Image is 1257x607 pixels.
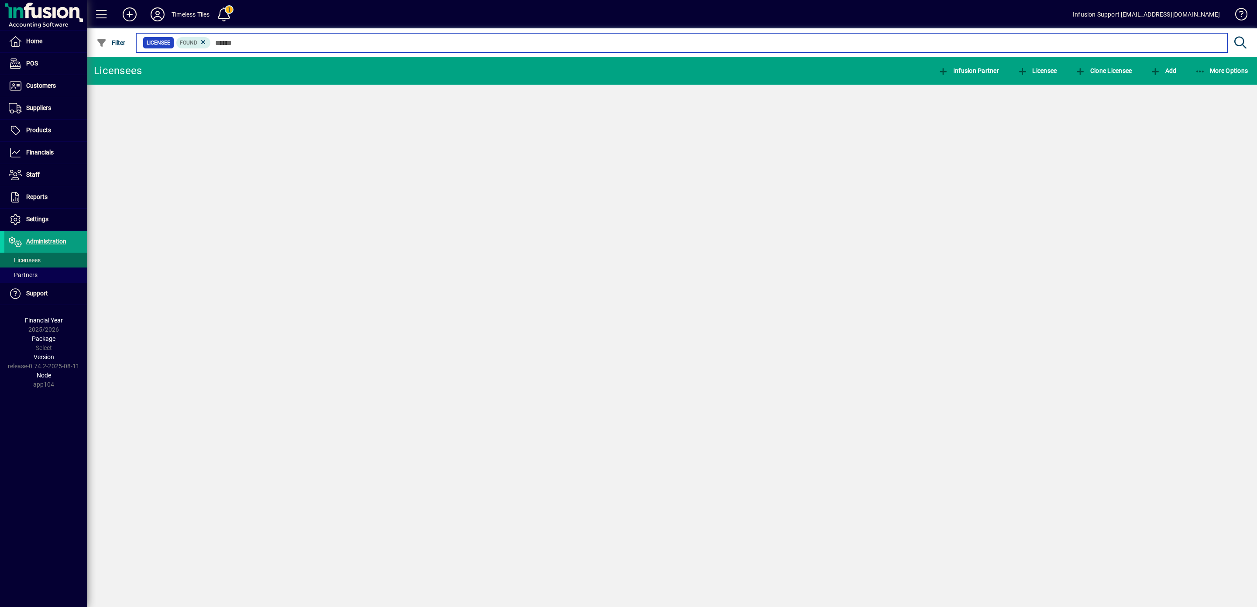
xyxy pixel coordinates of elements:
[1229,2,1246,30] a: Knowledge Base
[26,104,51,111] span: Suppliers
[144,7,172,22] button: Profile
[9,257,41,264] span: Licensees
[26,216,48,223] span: Settings
[1150,67,1176,74] span: Add
[1148,63,1178,79] button: Add
[4,267,87,282] a: Partners
[936,63,1001,79] button: Infusion Partner
[1073,63,1134,79] button: Clone Licensee
[4,53,87,75] a: POS
[26,193,48,200] span: Reports
[4,283,87,305] a: Support
[26,238,66,245] span: Administration
[180,40,197,46] span: Found
[4,209,87,230] a: Settings
[4,75,87,97] a: Customers
[32,335,55,342] span: Package
[96,39,126,46] span: Filter
[4,31,87,52] a: Home
[4,120,87,141] a: Products
[1073,7,1220,21] div: Infusion Support [EMAIL_ADDRESS][DOMAIN_NAME]
[26,149,54,156] span: Financials
[25,317,63,324] span: Financial Year
[26,38,42,45] span: Home
[1195,67,1248,74] span: More Options
[172,7,209,21] div: Timeless Tiles
[1017,67,1057,74] span: Licensee
[4,253,87,267] a: Licensees
[26,171,40,178] span: Staff
[1015,63,1059,79] button: Licensee
[26,290,48,297] span: Support
[1075,67,1132,74] span: Clone Licensee
[26,82,56,89] span: Customers
[176,37,211,48] mat-chip: Found Status: Found
[1193,63,1250,79] button: More Options
[4,142,87,164] a: Financials
[938,67,999,74] span: Infusion Partner
[147,38,170,47] span: Licensee
[26,60,38,67] span: POS
[94,64,142,78] div: Licensees
[34,353,54,360] span: Version
[4,186,87,208] a: Reports
[116,7,144,22] button: Add
[9,271,38,278] span: Partners
[37,372,51,379] span: Node
[4,164,87,186] a: Staff
[94,35,128,51] button: Filter
[4,97,87,119] a: Suppliers
[26,127,51,134] span: Products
